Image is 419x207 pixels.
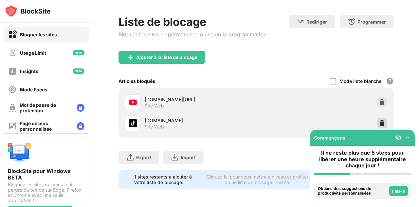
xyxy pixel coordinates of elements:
div: Cliquez ici pour vous mettre à niveau et profiter d'une liste de blocage illimitée. [205,174,310,185]
img: logo-blocksite.svg [5,5,51,18]
div: Articles bloqués [118,78,155,84]
div: Usage Limit [20,50,46,56]
div: Import [181,155,196,160]
div: Ajouter à la liste de blocage [136,55,197,60]
div: Liste de blocage [118,15,266,28]
div: Programmer [357,19,386,25]
img: focus-off.svg [9,85,17,94]
div: [DOMAIN_NAME] [145,117,256,124]
button: Fais-le [389,186,408,196]
div: [DOMAIN_NAME][URL] [145,96,256,103]
img: password-protection-off.svg [9,104,16,112]
div: Rediriger [306,19,327,25]
div: Obtiens des suggestions de productivité personnalisées [318,186,387,196]
img: favicons [129,119,137,127]
img: lock-menu.svg [77,104,84,112]
img: time-usage-off.svg [9,49,17,57]
div: Bloquez les sites qui vous font perdre du temps sur Edge, Firefox et Chrome avec une seule applic... [8,182,85,203]
div: Il ne reste plus que 5 steps pour libérer une heure supplémentaire chaque jour ! [314,150,411,169]
img: omni-setup-toggle.svg [404,134,411,141]
div: Mode Focus [20,87,47,92]
img: push-desktop.svg [8,141,31,165]
div: Bloquer les sites en permanence ou selon la programmation [118,31,266,38]
div: Insights [20,68,38,74]
img: new-icon.svg [73,68,84,74]
div: 1 sites restants à ajouter à votre liste de blocage. [134,174,201,185]
img: new-icon.svg [73,50,84,55]
img: insights-off.svg [9,67,17,75]
img: customize-block-page-off.svg [9,122,16,130]
img: lock-menu.svg [77,122,84,130]
div: Page de bloc personnalisée [20,121,71,132]
div: Commençons [314,135,345,141]
div: Mode liste blanche [339,78,381,84]
div: Export [136,155,151,160]
div: Bloquer les sites [20,32,57,37]
div: Mot de passe de protection [20,102,71,113]
div: Site Web [145,103,164,109]
img: block-on.svg [9,30,17,39]
img: favicons [129,98,137,106]
div: BlockSite pour Windows BETA [8,168,85,181]
img: eye-not-visible.svg [395,134,402,141]
div: Site Web [145,124,164,130]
